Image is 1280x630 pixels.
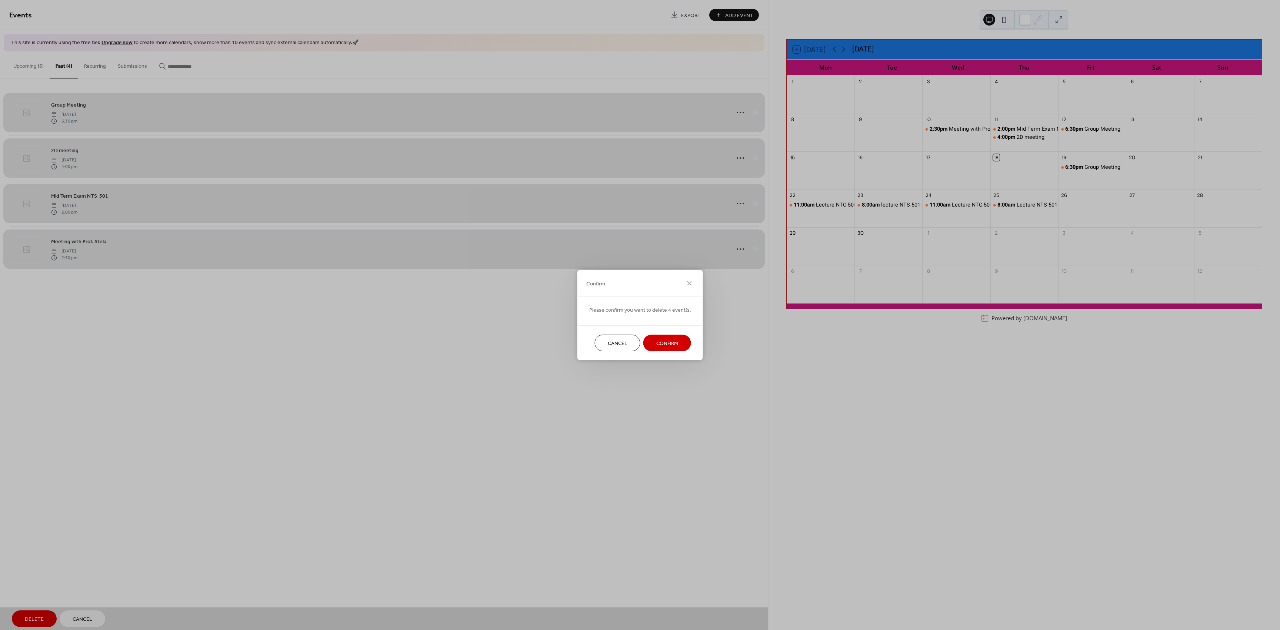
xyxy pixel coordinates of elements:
[643,335,691,351] button: Confirm
[595,335,640,351] button: Cancel
[656,340,678,348] span: Confirm
[608,340,627,348] span: Cancel
[589,306,691,314] span: Please confirm you want to delete 4 event(s.
[586,280,605,288] span: Confirm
